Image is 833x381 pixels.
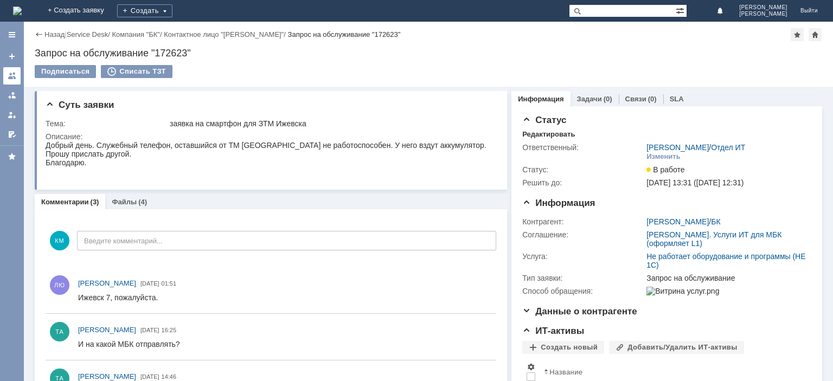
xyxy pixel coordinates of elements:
div: Сделать домашней страницей [809,28,822,41]
img: logo [13,7,22,15]
span: Информация [522,198,595,208]
a: [PERSON_NAME] [78,325,136,335]
a: Заявки в моей ответственности [3,87,21,104]
div: Запрос на обслуживание [646,274,806,282]
div: Добавить в избранное [791,28,804,41]
div: Способ обращения: [522,287,644,295]
a: [PERSON_NAME]. Услуги ИТ для МБК (оформляет L1) [646,230,781,248]
span: Данные о контрагенте [522,306,637,317]
div: заявка на смартфон для ЗТМ Ижевска [170,119,492,128]
a: Service Desk [67,30,108,38]
a: Перейти на домашнюю страницу [13,7,22,15]
span: Расширенный поиск [676,5,687,15]
a: Заявки на командах [3,67,21,85]
div: Ответственный: [522,143,644,152]
span: 01:51 [162,280,177,287]
a: Отдел ИТ [711,143,745,152]
div: (0) [604,95,612,103]
span: [PERSON_NAME] [739,4,787,11]
a: Создать заявку [3,48,21,65]
a: БК [711,217,720,226]
a: Не работает оборудование и программы (НЕ 1С) [646,252,805,269]
div: Редактировать [522,130,575,139]
div: Соглашение: [522,230,644,239]
div: Запрос на обслуживание "172623" [35,48,822,59]
div: (0) [648,95,657,103]
div: / [646,217,720,226]
a: Информация [518,95,563,103]
span: 14:46 [162,373,177,380]
a: Комментарии [41,198,89,206]
div: (3) [91,198,99,206]
span: В работе [646,165,684,174]
span: [PERSON_NAME] [78,279,136,287]
div: Контрагент: [522,217,644,226]
div: Тип заявки: [522,274,644,282]
div: / [112,30,164,38]
span: Статус [522,115,566,125]
span: [DATE] [140,280,159,287]
span: ИТ-активы [522,326,584,336]
div: Изменить [646,152,681,161]
a: [PERSON_NAME] [78,278,136,289]
span: [PERSON_NAME] [78,326,136,334]
a: Задачи [577,95,602,103]
span: [DATE] [140,327,159,333]
div: Услуга: [522,252,644,261]
span: Суть заявки [46,100,114,110]
a: Мои согласования [3,126,21,143]
div: (4) [138,198,147,206]
div: / [164,30,287,38]
div: Решить до: [522,178,644,187]
span: [DATE] [140,373,159,380]
div: Тема: [46,119,168,128]
div: Создать [117,4,172,17]
a: Контактное лицо "[PERSON_NAME]" [164,30,284,38]
img: Витрина услуг.png [646,287,719,295]
a: Назад [44,30,65,38]
span: [PERSON_NAME] [78,372,136,380]
div: / [67,30,112,38]
div: Описание: [46,132,494,141]
a: [PERSON_NAME] [646,143,709,152]
a: Мои заявки [3,106,21,124]
span: 16:25 [162,327,177,333]
span: [PERSON_NAME] [739,11,787,17]
div: / [646,143,745,152]
div: Запрос на обслуживание "172623" [288,30,401,38]
span: КМ [50,231,69,250]
div: | [65,30,66,38]
a: Компания "БК" [112,30,159,38]
span: [DATE] 13:31 ([DATE] 12:31) [646,178,744,187]
a: [PERSON_NAME] [646,217,709,226]
a: Файлы [112,198,137,206]
a: SLA [670,95,684,103]
span: Настройки [527,363,535,371]
div: Статус: [522,165,644,174]
a: Связи [625,95,646,103]
div: Название [549,368,582,376]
